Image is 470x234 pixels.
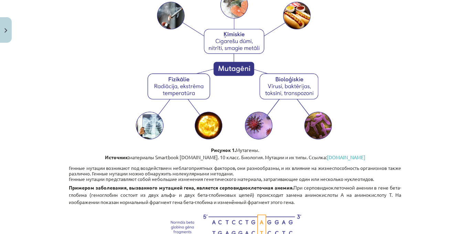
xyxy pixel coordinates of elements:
font: Рисунок 1. [211,147,236,153]
a: [DOMAIN_NAME] [327,154,365,160]
font: При серповидноклеточной анемии в гене бета-глобина (гемоглобин состоит из двух альфа- и двух бета... [69,184,401,205]
img: icon-close-lesson-0947bae3869378f0d4975bcd49f059093ad1ed9edebbc8119c70593378902aed.svg [4,28,7,33]
font: Генные мутации возникают под воздействием неблагоприятных факторов, они разнообразны, и их влияни... [69,165,401,176]
font: Источник: [105,154,129,160]
font: Мутагены. [236,147,259,153]
font: Генные мутации представляют собой небольшие изменения генетического материала, затрагивающие один... [69,176,374,182]
font: Примером заболевания, вызванного мутацией гена, является серповидноклеточная анемия. [69,184,293,191]
font: материалы Smartbook [DOMAIN_NAME]. 10 класс. Биология. Мутации и их типы. Ссылка: [129,154,327,160]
